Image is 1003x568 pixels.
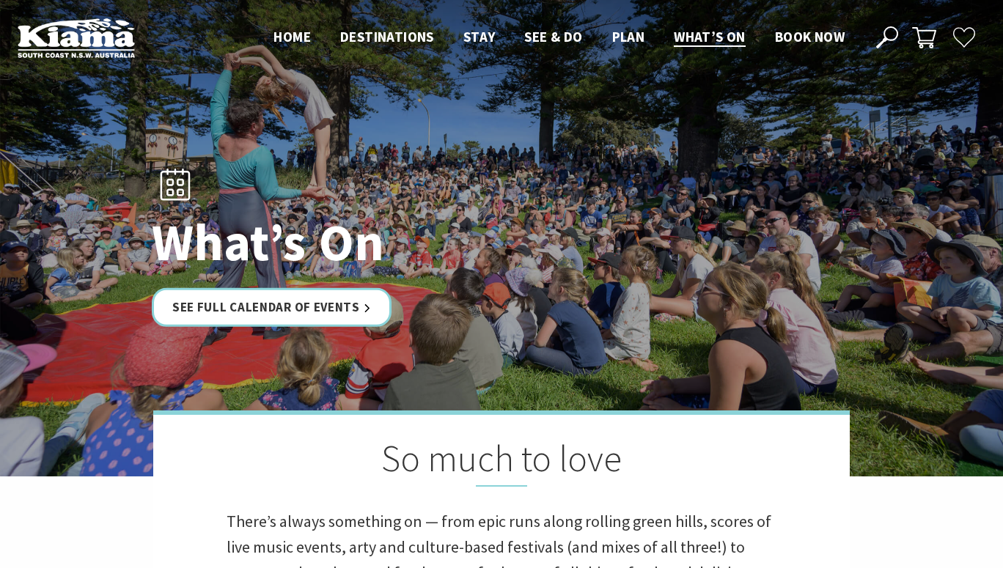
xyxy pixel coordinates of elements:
[273,28,311,45] span: Home
[340,28,434,45] span: Destinations
[775,28,845,45] span: Book now
[612,28,645,45] span: Plan
[259,26,859,50] nav: Main Menu
[152,214,566,270] h1: What’s On
[227,437,776,487] h2: So much to love
[18,18,135,58] img: Kiama Logo
[674,28,746,45] span: What’s On
[152,288,392,327] a: See Full Calendar of Events
[463,28,496,45] span: Stay
[524,28,582,45] span: See & Do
